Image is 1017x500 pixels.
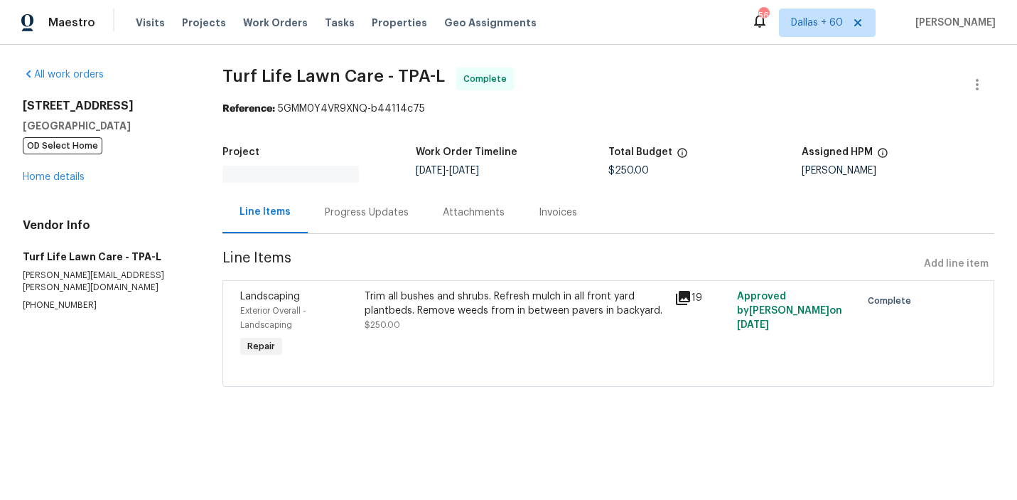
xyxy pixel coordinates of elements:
[222,104,275,114] b: Reference:
[222,68,445,85] span: Turf Life Lawn Care - TPA-L
[758,9,768,23] div: 564
[243,16,308,30] span: Work Orders
[877,147,888,166] span: The hpm assigned to this work order.
[240,307,306,329] span: Exterior Overall - Landscaping
[23,218,188,233] h4: Vendor Info
[608,166,649,176] span: $250.00
[222,251,918,277] span: Line Items
[23,172,85,182] a: Home details
[325,18,355,28] span: Tasks
[222,102,994,116] div: 5GMM0Y4VR9XNQ-b44114c75
[910,16,996,30] span: [PERSON_NAME]
[802,147,873,157] h5: Assigned HPM
[416,147,517,157] h5: Work Order Timeline
[463,72,512,86] span: Complete
[443,206,505,220] div: Attachments
[23,270,188,294] p: [PERSON_NAME][EMAIL_ADDRESS][PERSON_NAME][DOMAIN_NAME]
[416,166,479,176] span: -
[23,250,188,264] h5: Turf Life Lawn Care - TPA-L
[608,147,672,157] h5: Total Budget
[325,206,409,220] div: Progress Updates
[222,147,259,157] h5: Project
[23,137,102,154] span: OD Select Home
[737,292,842,330] span: Approved by [PERSON_NAME] on
[791,16,843,30] span: Dallas + 60
[240,205,291,219] div: Line Items
[868,294,917,308] span: Complete
[539,206,577,220] div: Invoices
[23,299,188,312] p: [PHONE_NUMBER]
[365,321,400,329] span: $250.00
[416,166,446,176] span: [DATE]
[737,320,769,330] span: [DATE]
[802,166,994,176] div: [PERSON_NAME]
[23,70,104,80] a: All work orders
[444,16,537,30] span: Geo Assignments
[365,289,667,318] div: Trim all bushes and shrubs. Refresh mulch in all front yard plantbeds. Remove weeds from in betwe...
[23,99,188,113] h2: [STREET_ADDRESS]
[182,16,226,30] span: Projects
[372,16,427,30] span: Properties
[677,147,688,166] span: The total cost of line items that have been proposed by Opendoor. This sum includes line items th...
[136,16,165,30] span: Visits
[23,119,188,133] h5: [GEOGRAPHIC_DATA]
[48,16,95,30] span: Maestro
[449,166,479,176] span: [DATE]
[242,339,281,353] span: Repair
[240,292,300,302] span: Landscaping
[674,289,728,307] div: 19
